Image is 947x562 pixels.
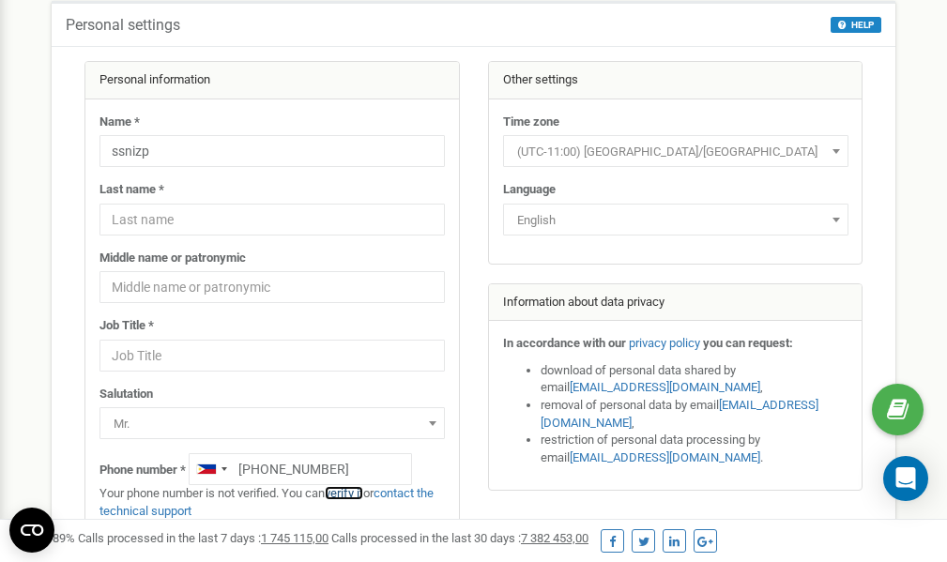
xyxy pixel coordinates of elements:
[261,531,328,545] u: 1 745 115,00
[99,181,164,199] label: Last name *
[325,486,363,500] a: verify it
[510,207,842,234] span: English
[99,485,445,520] p: Your phone number is not verified. You can or
[541,398,818,430] a: [EMAIL_ADDRESS][DOMAIN_NAME]
[570,380,760,394] a: [EMAIL_ADDRESS][DOMAIN_NAME]
[503,181,556,199] label: Language
[541,432,848,466] li: restriction of personal data processing by email .
[106,411,438,437] span: Mr.
[99,135,445,167] input: Name
[331,531,588,545] span: Calls processed in the last 30 days :
[190,454,233,484] div: Telephone country code
[99,407,445,439] span: Mr.
[503,204,848,235] span: English
[489,62,863,99] div: Other settings
[99,462,186,479] label: Phone number *
[570,450,760,464] a: [EMAIL_ADDRESS][DOMAIN_NAME]
[99,386,153,403] label: Salutation
[703,336,793,350] strong: you can request:
[99,250,246,267] label: Middle name or patronymic
[831,17,881,33] button: HELP
[489,284,863,322] div: Information about data privacy
[503,135,848,167] span: (UTC-11:00) Pacific/Midway
[99,204,445,235] input: Last name
[99,114,140,131] label: Name *
[503,336,626,350] strong: In accordance with our
[189,453,412,485] input: +1-800-555-55-55
[99,317,154,335] label: Job Title *
[883,456,928,501] div: Open Intercom Messenger
[85,62,459,99] div: Personal information
[99,486,434,518] a: contact the technical support
[541,362,848,397] li: download of personal data shared by email ,
[66,17,180,34] h5: Personal settings
[99,271,445,303] input: Middle name or patronymic
[78,531,328,545] span: Calls processed in the last 7 days :
[9,508,54,553] button: Open CMP widget
[521,531,588,545] u: 7 382 453,00
[629,336,700,350] a: privacy policy
[510,139,842,165] span: (UTC-11:00) Pacific/Midway
[99,340,445,372] input: Job Title
[541,397,848,432] li: removal of personal data by email ,
[503,114,559,131] label: Time zone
